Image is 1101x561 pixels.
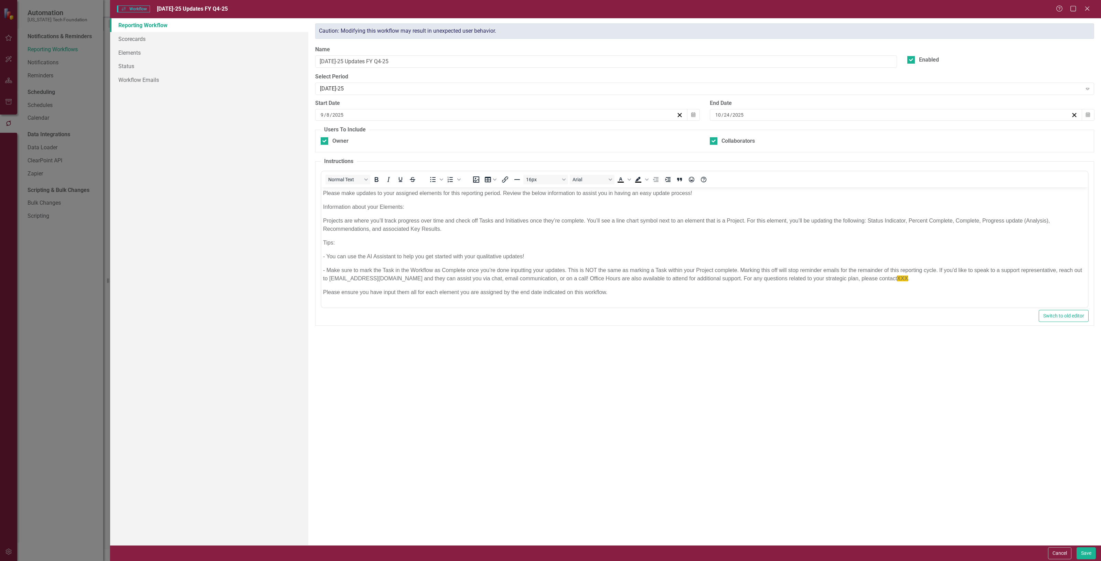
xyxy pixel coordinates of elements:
span: 16px [526,177,560,182]
a: Status [110,59,308,73]
label: Name [315,46,897,54]
div: End Date [710,99,1094,107]
div: [DATE]-25 [320,85,1082,93]
a: Scorecards [110,32,308,46]
button: Strikethrough [407,175,418,184]
button: Emojis [686,175,697,184]
button: Underline [395,175,406,184]
button: Save [1077,547,1096,559]
legend: Users To Include [321,126,369,134]
button: Help [698,175,709,184]
div: Caution: Modifying this workflow may result in unexpected user behavior. [315,23,1094,39]
span: [DATE]-25 Updates FY Q4-25 [157,6,228,12]
span: / [324,112,326,118]
legend: Instructions [321,158,357,165]
a: Elements [110,46,308,60]
a: Workflow Emails [110,73,308,87]
button: Font size 16px [523,175,568,184]
button: Table [482,175,499,184]
button: Bold [371,175,382,184]
span: Arial [573,177,606,182]
div: Owner [332,137,349,145]
span: / [730,112,732,118]
div: Numbered list [445,175,462,184]
div: Background color Black [632,175,650,184]
input: Name [315,55,897,68]
button: Decrease indent [650,175,662,184]
button: Switch to old editor [1039,310,1089,322]
a: Reporting Workflow [110,18,308,32]
span: / [330,112,332,118]
div: Start Date [315,99,699,107]
div: Text color Black [615,175,632,184]
span: Normal Text [328,177,362,182]
button: Increase indent [662,175,674,184]
button: Italic [383,175,394,184]
label: Select Period [315,73,1094,81]
span: Workflow [117,6,150,12]
button: Horizontal line [511,175,523,184]
button: Font Arial [570,175,614,184]
span: / [721,112,724,118]
button: Block Normal Text [325,175,370,184]
button: Blockquote [674,175,686,184]
div: Collaborators [721,137,755,145]
button: Insert/edit link [499,175,511,184]
button: Cancel [1048,547,1071,559]
iframe: Rich Text Area [321,187,1088,308]
button: Insert image [470,175,482,184]
div: Enabled [919,56,939,64]
div: Bullet list [427,175,444,184]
